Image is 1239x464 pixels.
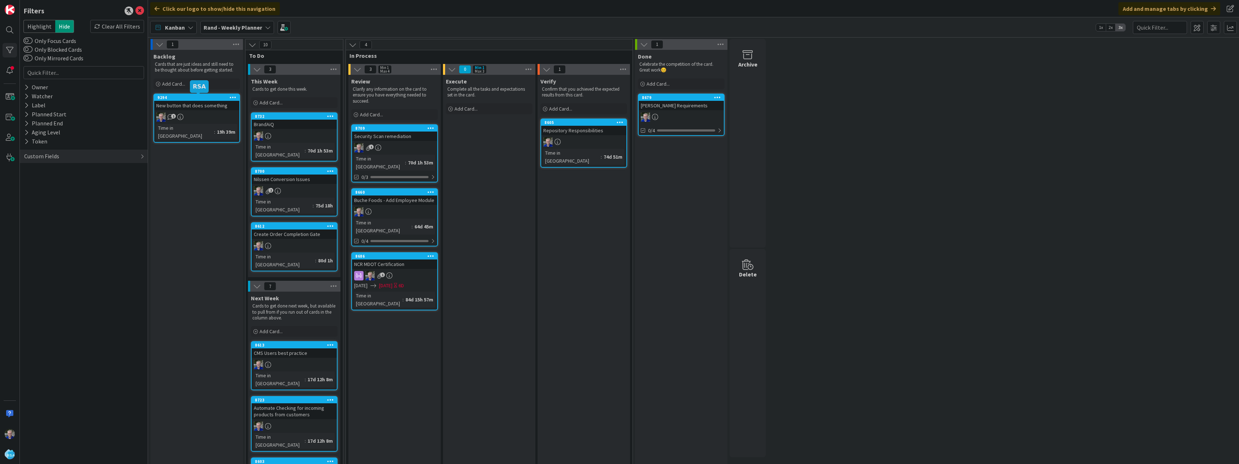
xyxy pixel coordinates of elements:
h5: RSA [193,83,206,90]
div: Time in [GEOGRAPHIC_DATA] [254,253,315,268]
span: Add Card... [360,111,383,118]
span: Add Card... [455,106,478,112]
div: Max 3 [475,69,484,73]
div: Time in [GEOGRAPHIC_DATA] [354,292,403,308]
div: 75d 18h [314,202,335,210]
label: Only Blocked Cards [23,45,82,54]
span: Next Week [251,295,279,302]
div: NCR MDOT Certification [352,259,437,269]
p: Celebrate the competition of the card. Great work [639,61,723,73]
div: Archive [738,60,757,69]
div: Nilssen Conversion Issues [252,175,337,184]
div: 8603 [255,459,337,464]
span: [DATE] [354,282,368,289]
span: Backlog [153,53,175,60]
img: avatar [5,449,15,459]
div: RT [252,131,337,141]
span: Review [351,78,370,85]
div: RT [352,271,437,280]
div: 8660 [352,189,437,196]
div: Min 1 [380,66,389,69]
img: Visit kanbanzone.com [5,5,15,15]
div: Buche Foods - Add Employee Module [352,196,437,205]
span: Highlight [23,20,55,33]
p: Confirm that you achieved the expected results from this card. [542,86,626,98]
span: 1 [380,272,385,277]
img: RT [254,131,263,141]
a: 8660Buche Foods - Add Employee ModuleRTTime in [GEOGRAPHIC_DATA]:64d 45m0/4 [351,188,438,246]
div: 8660 [355,190,437,195]
span: [DATE] [379,282,392,289]
p: Complete all the tasks and expectations set in the card. [447,86,531,98]
img: RT [254,241,263,250]
img: RT [254,186,263,196]
div: 8732 [255,114,337,119]
label: Only Mirrored Cards [23,54,83,63]
div: 19h 39m [215,128,237,136]
div: Add and manage tabs by clicking [1118,2,1220,15]
span: 0 [459,65,471,74]
span: 1x [1096,24,1106,31]
div: 8709 [352,125,437,132]
a: 8686NCR MDOT CertificationRT[DATE][DATE]6DTime in [GEOGRAPHIC_DATA]:84d 15h 57m [351,252,438,310]
span: Verify [540,78,556,85]
div: 8723Automate Checking for incoming products from customers [252,397,337,419]
span: : [305,375,306,383]
div: RT [252,421,337,431]
span: 2 [269,188,273,193]
span: 1 [171,114,176,119]
span: Done [638,53,652,60]
div: 84d 15h 57m [404,296,435,304]
div: 17d 12h 8m [306,375,335,383]
div: 8613 [255,343,337,348]
span: 1 [166,40,179,49]
div: 8709 [355,126,437,131]
span: : [315,257,316,265]
div: RT [639,112,724,122]
div: 8612 [252,223,337,229]
div: CMS Users best practice [252,348,337,358]
span: : [601,153,602,161]
img: RT [354,143,364,152]
div: 8660Buche Foods - Add Employee Module [352,189,437,205]
div: Time in [GEOGRAPHIC_DATA] [254,143,305,159]
span: Add Card... [549,106,572,112]
div: 8732 [252,113,337,120]
span: 0/4 [361,237,368,245]
div: 8686NCR MDOT Certification [352,253,437,269]
a: 8613CMS Users best practiceRTTime in [GEOGRAPHIC_DATA]:17d 12h 8m [251,341,338,390]
div: 74d 51m [602,153,624,161]
div: 8612 [255,224,337,229]
div: 8723 [252,397,337,403]
div: 8686 [355,254,437,259]
span: : [412,223,413,231]
p: Cards to get done this week. [252,86,336,92]
span: Execute [446,78,467,85]
div: 80d 1h [316,257,335,265]
a: 8723Automate Checking for incoming products from customersRTTime in [GEOGRAPHIC_DATA]:17d 12h 8m [251,396,338,452]
div: 70d 1h 53m [306,147,335,155]
img: RT [254,360,263,369]
div: 8723 [255,398,337,403]
label: Only Focus Cards [23,36,76,45]
div: 8679 [639,94,724,101]
div: Time in [GEOGRAPHIC_DATA] [254,198,313,214]
img: RT [365,271,375,280]
p: Cards to get done next week, but available to pull from if you run out of cards in the column above. [252,303,336,321]
div: Time in [GEOGRAPHIC_DATA] [354,155,405,171]
img: RT [5,429,15,439]
div: 8686 [352,253,437,259]
div: Repository Responsibilities [541,126,626,135]
a: 8709Security Scan remediationRTTime in [GEOGRAPHIC_DATA]:70d 1h 53m0/3 [351,124,438,182]
div: RT [252,186,337,196]
span: 1 [553,65,566,74]
img: RT [641,112,650,122]
div: 8679[PERSON_NAME] Requirements [639,94,724,110]
span: : [313,202,314,210]
div: New button that does something [154,101,239,110]
button: Only Blocked Cards [23,46,32,53]
div: 64d 45m [413,223,435,231]
a: 8612Create Order Completion GateRTTime in [GEOGRAPHIC_DATA]:80d 1h [251,222,338,271]
div: RT [352,143,437,152]
div: BrandAiQ [252,120,337,129]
